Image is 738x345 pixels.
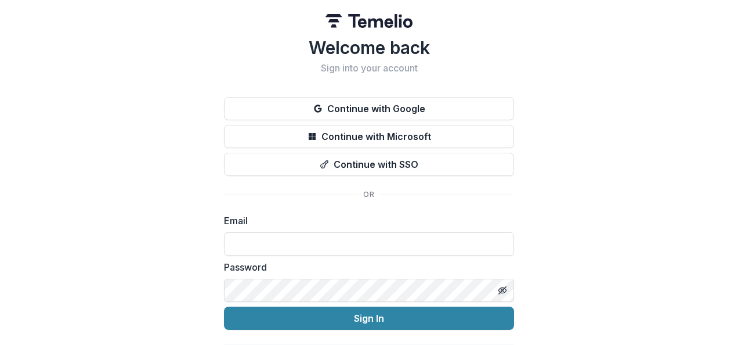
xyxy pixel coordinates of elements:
img: Temelio [325,14,413,28]
button: Continue with SSO [224,153,514,176]
label: Password [224,260,507,274]
button: Continue with Microsoft [224,125,514,148]
h2: Sign into your account [224,63,514,74]
button: Sign In [224,307,514,330]
label: Email [224,214,507,228]
h1: Welcome back [224,37,514,58]
button: Toggle password visibility [493,281,512,300]
button: Continue with Google [224,97,514,120]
